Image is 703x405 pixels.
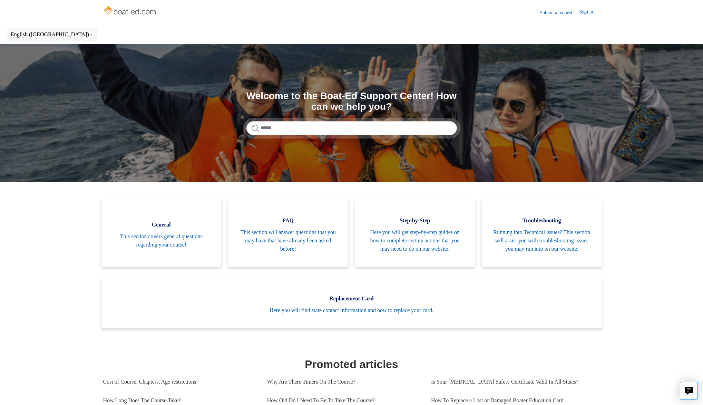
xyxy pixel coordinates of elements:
a: Replacement Card Here you will find state contact information and how to replace your card. [101,277,602,328]
span: Here you will get step-by-step guides on how to complete certain actions that you may need to do ... [365,228,465,253]
span: General [112,221,211,229]
a: General This section covers general questions regarding your course! [101,199,222,267]
a: Submit a request [540,9,579,16]
a: Troubleshooting Running into Technical issues? This section will assist you with troubleshooting ... [482,199,602,267]
img: Boat-Ed Help Center home page [103,4,158,18]
span: Step-by-Step [365,216,465,225]
span: This section will answer questions that you may have that have already been asked before! [238,228,338,253]
a: Sign in [579,8,600,17]
a: Is Your [MEDICAL_DATA] Safety Certificate Valid In All States? [431,373,595,391]
span: Here you will find state contact information and how to replace your card. [112,306,592,315]
span: Replacement Card [112,295,592,303]
span: Running into Technical issues? This section will assist you with troubleshooting issues you may r... [492,228,592,253]
a: Step-by-Step Here you will get step-by-step guides on how to complete certain actions that you ma... [355,199,475,267]
input: Search [246,121,457,135]
h1: Promoted articles [103,356,600,373]
span: This section covers general questions regarding your course! [112,232,211,249]
h1: Welcome to the Boat-Ed Support Center! How can we help you? [246,91,457,112]
button: English ([GEOGRAPHIC_DATA]) [11,31,93,38]
a: FAQ This section will answer questions that you may have that have already been asked before! [228,199,348,267]
span: Troubleshooting [492,216,592,225]
a: Cost of Course, Chapters, Age restrictions [103,373,257,391]
button: Live chat [680,382,698,400]
span: FAQ [238,216,338,225]
a: Why Are There Timers On The Course? [267,373,421,391]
